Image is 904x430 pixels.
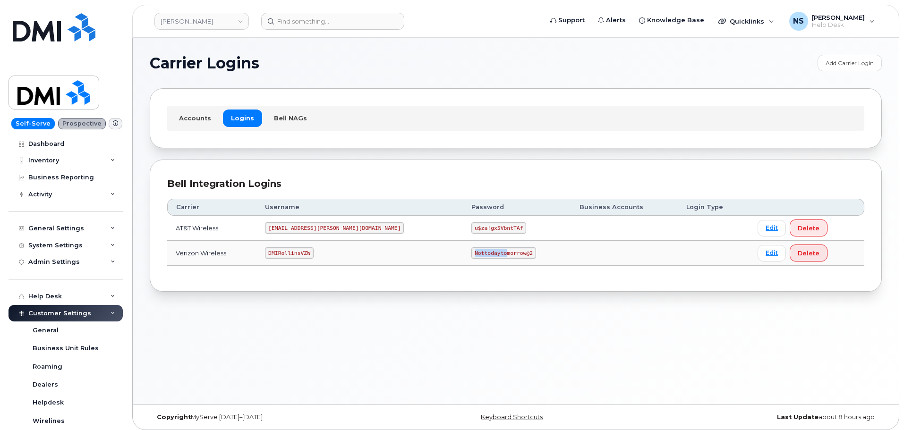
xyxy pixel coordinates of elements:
[777,413,819,421] strong: Last Update
[167,241,256,266] td: Verizon Wireless
[471,222,526,234] code: u$za!gx5VbntTAf
[571,199,678,216] th: Business Accounts
[818,55,882,71] a: Add Carrier Login
[758,220,786,236] a: Edit
[798,224,819,233] span: Delete
[678,199,749,216] th: Login Type
[798,249,819,258] span: Delete
[790,219,827,236] button: Delete
[256,199,463,216] th: Username
[171,110,219,126] a: Accounts
[265,247,313,259] code: DMIRollinsVZW
[471,247,536,259] code: Nottodaytomorrow@2
[223,110,262,126] a: Logins
[481,413,543,421] a: Keyboard Shortcuts
[150,413,394,421] div: MyServe [DATE]–[DATE]
[463,199,571,216] th: Password
[790,245,827,261] button: Delete
[167,199,256,216] th: Carrier
[157,413,191,421] strong: Copyright
[638,413,882,421] div: about 8 hours ago
[167,177,864,191] div: Bell Integration Logins
[266,110,315,126] a: Bell NAGs
[265,222,404,234] code: [EMAIL_ADDRESS][PERSON_NAME][DOMAIN_NAME]
[150,56,259,70] span: Carrier Logins
[167,216,256,241] td: AT&T Wireless
[758,245,786,261] a: Edit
